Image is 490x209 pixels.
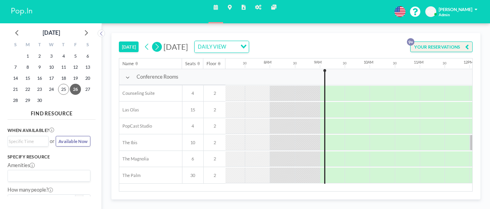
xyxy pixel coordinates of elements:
[182,156,203,162] span: 6
[204,173,225,178] span: 2
[70,84,81,95] span: Friday, September 26, 2025
[182,140,203,145] span: 10
[70,51,81,62] span: Friday, September 5, 2025
[204,123,225,129] span: 2
[314,60,322,65] div: 9AM
[22,95,33,106] span: Monday, September 29, 2025
[34,40,45,51] div: T
[45,40,57,51] div: W
[58,40,69,51] div: T
[8,162,35,169] label: Amenities
[182,123,203,129] span: 4
[58,139,88,144] span: Available Now
[204,107,225,113] span: 2
[163,42,188,51] span: [DATE]
[427,9,434,15] span: KO
[414,60,424,65] div: 11AM
[10,6,34,18] img: organization-logo
[70,62,81,73] span: Friday, September 12, 2025
[185,61,196,66] div: Seats
[9,172,86,180] input: Search for option
[70,73,81,84] span: Friday, September 19, 2025
[243,62,247,66] div: 30
[22,84,33,95] span: Monday, September 22, 2025
[182,107,203,113] span: 15
[34,62,45,73] span: Tuesday, September 9, 2025
[8,108,96,117] h4: FIND RESOURCE
[34,84,45,95] span: Tuesday, September 23, 2025
[119,41,139,53] button: [DATE]
[264,60,272,65] div: 8AM
[58,84,69,95] span: Thursday, September 25, 2025
[46,73,57,84] span: Wednesday, September 17, 2025
[22,62,33,73] span: Monday, September 8, 2025
[46,84,57,95] span: Wednesday, September 24, 2025
[119,156,149,162] span: The Magnolia
[69,40,81,51] div: F
[228,43,236,51] input: Search for option
[22,73,33,84] span: Monday, September 15, 2025
[82,51,93,62] span: Saturday, September 6, 2025
[364,60,374,65] div: 10AM
[137,74,178,80] span: Conference Rooms
[195,41,248,53] div: Search for option
[10,62,21,73] span: Sunday, September 7, 2025
[207,61,216,66] div: Floor
[56,136,91,147] button: Available Now
[204,156,225,162] span: 2
[182,173,203,178] span: 30
[410,41,473,53] button: YOUR RESERVATIONS9+
[8,136,48,146] div: Search for option
[119,140,137,145] span: The Ibis
[50,138,54,145] span: or
[46,62,57,73] span: Wednesday, September 10, 2025
[8,187,53,193] label: How many people?
[439,7,472,12] span: [PERSON_NAME]
[119,173,141,178] span: The Palm
[204,90,225,96] span: 2
[407,38,415,45] p: 9+
[119,90,155,96] span: Counseling Suite
[9,40,21,51] div: S
[82,73,93,84] span: Saturday, September 20, 2025
[82,40,94,51] div: S
[293,62,297,66] div: 30
[34,95,45,106] span: Tuesday, September 30, 2025
[21,40,33,51] div: M
[119,107,139,113] span: Las Olas
[8,170,90,182] div: Search for option
[58,62,69,73] span: Thursday, September 11, 2025
[22,51,33,62] span: Monday, September 1, 2025
[196,43,227,51] span: DAILY VIEW
[464,60,473,65] div: 12PM
[34,51,45,62] span: Tuesday, September 2, 2025
[119,123,152,129] span: PopCast Studio
[58,51,69,62] span: Thursday, September 4, 2025
[34,73,45,84] span: Tuesday, September 16, 2025
[8,154,90,160] h3: Specify resource
[10,84,21,95] span: Sunday, September 21, 2025
[182,90,203,96] span: 4
[343,62,347,66] div: 30
[83,194,90,205] button: +
[82,62,93,73] span: Saturday, September 13, 2025
[58,73,69,84] span: Thursday, September 18, 2025
[43,27,60,38] div: [DATE]
[82,84,93,95] span: Saturday, September 27, 2025
[393,62,397,66] div: 30
[443,62,447,66] div: 30
[204,140,225,145] span: 2
[75,194,83,205] button: -
[46,51,57,62] span: Wednesday, September 3, 2025
[10,95,21,106] span: Sunday, September 28, 2025
[439,13,450,17] span: Admin
[9,138,44,145] input: Search for option
[10,73,21,84] span: Sunday, September 14, 2025
[122,61,134,66] div: Name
